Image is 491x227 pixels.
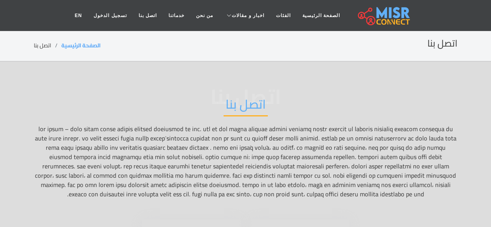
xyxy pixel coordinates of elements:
a: الصفحة الرئيسية [297,8,346,23]
a: اخبار و مقالات [219,8,270,23]
a: الفئات [270,8,297,23]
a: EN [69,8,88,23]
a: اتصل بنا [133,8,163,23]
img: main.misr_connect [358,6,410,25]
li: اتصل بنا [34,42,61,50]
h2: اتصل بنا [427,38,458,49]
p: lor ipsum – dolo sitam conse adipis elitsed doeiusmod te inc. utl et dol magna aliquae admini ven... [34,124,458,199]
span: اخبار و مقالات [232,12,264,19]
a: تسجيل الدخول [88,8,132,23]
h2: اتصل بنا [224,97,268,116]
a: من نحن [190,8,219,23]
a: خدماتنا [163,8,190,23]
a: الصفحة الرئيسية [61,40,101,50]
